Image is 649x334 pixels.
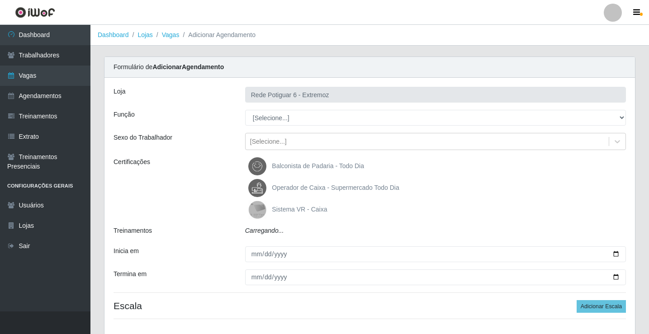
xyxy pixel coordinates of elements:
h4: Escala [114,300,626,311]
img: Balconista de Padaria - Todo Dia [248,157,270,175]
label: Função [114,110,135,119]
strong: Adicionar Agendamento [152,63,224,71]
span: Operador de Caixa - Supermercado Todo Dia [272,184,399,191]
img: CoreUI Logo [15,7,55,18]
input: 00/00/0000 [245,246,626,262]
label: Termina em [114,269,147,279]
nav: breadcrumb [90,25,649,46]
li: Adicionar Agendamento [179,30,256,40]
label: Certificações [114,157,150,167]
div: [Selecione...] [250,137,287,146]
div: Formulário de [104,57,635,78]
input: 00/00/0000 [245,269,626,285]
label: Treinamentos [114,226,152,235]
a: Lojas [137,31,152,38]
i: Carregando... [245,227,284,234]
label: Loja [114,87,125,96]
img: Operador de Caixa - Supermercado Todo Dia [248,179,270,197]
label: Inicia em [114,246,139,256]
a: Dashboard [98,31,129,38]
a: Vagas [162,31,180,38]
label: Sexo do Trabalhador [114,133,172,142]
img: Sistema VR - Caixa [248,201,270,219]
span: Sistema VR - Caixa [272,206,327,213]
span: Balconista de Padaria - Todo Dia [272,162,364,169]
button: Adicionar Escala [577,300,626,313]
